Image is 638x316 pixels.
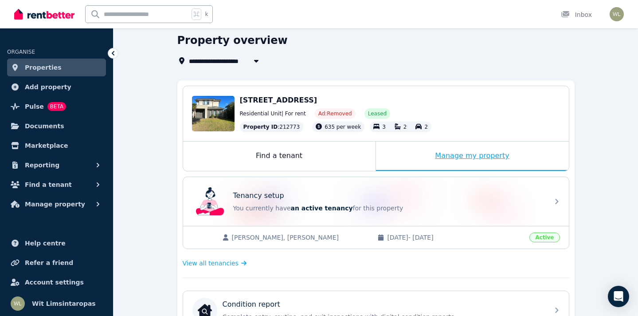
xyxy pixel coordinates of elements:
span: Properties [25,62,62,73]
span: Find a tenant [25,179,72,190]
span: 3 [382,124,386,130]
img: Wit Limsintaropas [610,7,624,21]
a: Marketplace [7,137,106,154]
span: [DATE] - [DATE] [387,233,524,242]
span: Ad: Removed [318,110,352,117]
p: You currently have for this property [233,204,544,213]
div: Manage my property [376,142,569,171]
span: 2 [424,124,428,130]
div: Open Intercom Messenger [608,286,629,307]
span: Property ID [243,123,278,130]
span: Manage property [25,199,85,209]
a: Help centre [7,234,106,252]
button: Manage property [7,195,106,213]
span: BETA [47,102,66,111]
span: [STREET_ADDRESS] [240,96,317,104]
span: Reporting [25,160,59,170]
h1: Property overview [177,33,288,47]
span: Add property [25,82,71,92]
span: Wit Limsintaropas [32,298,96,309]
span: Marketplace [25,140,68,151]
span: Documents [25,121,64,131]
img: RentBetter [14,8,74,21]
span: 2 [403,124,407,130]
p: Tenancy setup [233,190,284,201]
div: Inbox [561,10,592,19]
a: PulseBETA [7,98,106,115]
a: Account settings [7,273,106,291]
button: Reporting [7,156,106,174]
img: Tenancy setup [196,187,224,216]
span: k [205,11,208,18]
p: Condition report [223,299,280,310]
span: Refer a friend [25,257,73,268]
span: View all tenancies [183,259,239,268]
span: Active [529,233,560,242]
span: ORGANISE [7,49,35,55]
span: Leased [368,110,387,117]
a: View all tenancies [183,259,247,268]
a: Refer a friend [7,254,106,272]
button: Find a tenant [7,176,106,194]
a: Tenancy setupTenancy setupYou currently havean active tenancyfor this property [183,177,569,226]
span: Pulse [25,101,44,112]
a: Documents [7,117,106,135]
span: 635 per week [325,124,361,130]
span: Help centre [25,238,66,249]
span: Account settings [25,277,84,288]
div: Find a tenant [183,142,376,171]
a: Properties [7,59,106,76]
span: Residential Unit | For rent [240,110,306,117]
div: : 212773 [240,122,304,132]
span: [PERSON_NAME], [PERSON_NAME] [232,233,369,242]
img: Wit Limsintaropas [11,296,25,311]
a: Add property [7,78,106,96]
span: an active tenancy [291,205,353,212]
